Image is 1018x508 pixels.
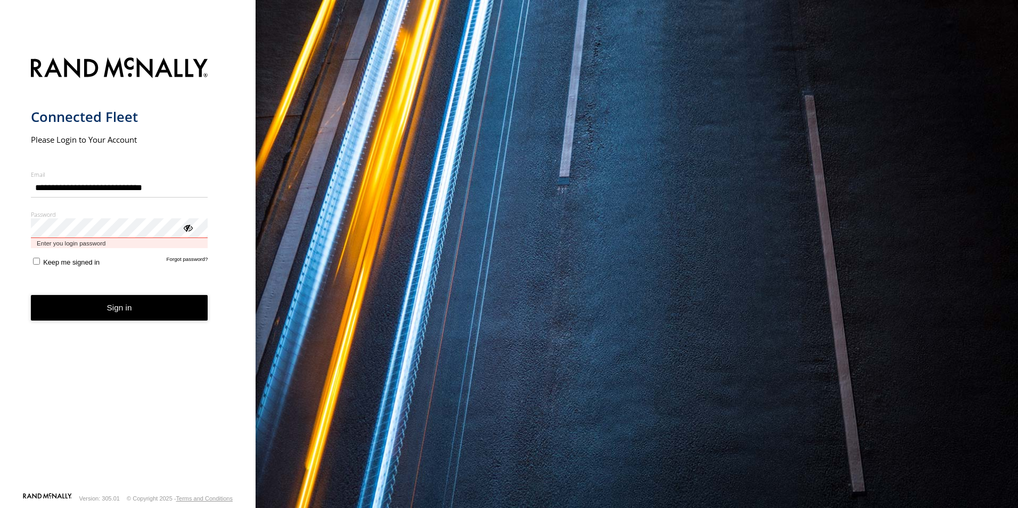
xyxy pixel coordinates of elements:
div: ViewPassword [182,222,193,233]
label: Email [31,170,208,178]
form: main [31,51,225,492]
h2: Please Login to Your Account [31,134,208,145]
div: Version: 305.01 [79,495,120,502]
input: Keep me signed in [33,258,40,265]
h1: Connected Fleet [31,108,208,126]
a: Forgot password? [167,256,208,266]
span: Keep me signed in [43,258,100,266]
div: © Copyright 2025 - [127,495,233,502]
a: Terms and Conditions [176,495,233,502]
span: Enter you login password [31,238,208,248]
button: Sign in [31,295,208,321]
img: Rand McNally [31,55,208,83]
label: Password [31,210,208,218]
a: Visit our Website [23,493,72,504]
